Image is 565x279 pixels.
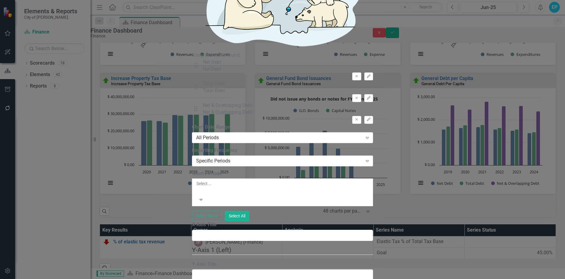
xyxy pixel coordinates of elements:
label: X-Axis Title [192,221,373,228]
div: Net Debt [203,66,221,73]
div: All Periods [196,134,362,141]
div: Net & Overlapping Debt [203,102,252,109]
div: Total Debt [203,80,225,87]
label: Chart Periods [192,170,373,177]
button: Select All [225,211,249,221]
label: Reporting Frequency [192,147,373,154]
label: Y-Axis Title [192,261,373,268]
div: Net Debt [203,59,221,66]
div: Sorry, no results found. [192,52,373,59]
div: Specific Periods [196,157,362,164]
div: Select... [196,181,369,187]
div: Net & Overlapping Debt [203,109,252,116]
label: Chart Date Range [192,124,373,131]
legend: Y-Axis 1 (Left) [192,245,373,255]
button: Select None [192,211,222,221]
div: Total Debt [203,87,225,94]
